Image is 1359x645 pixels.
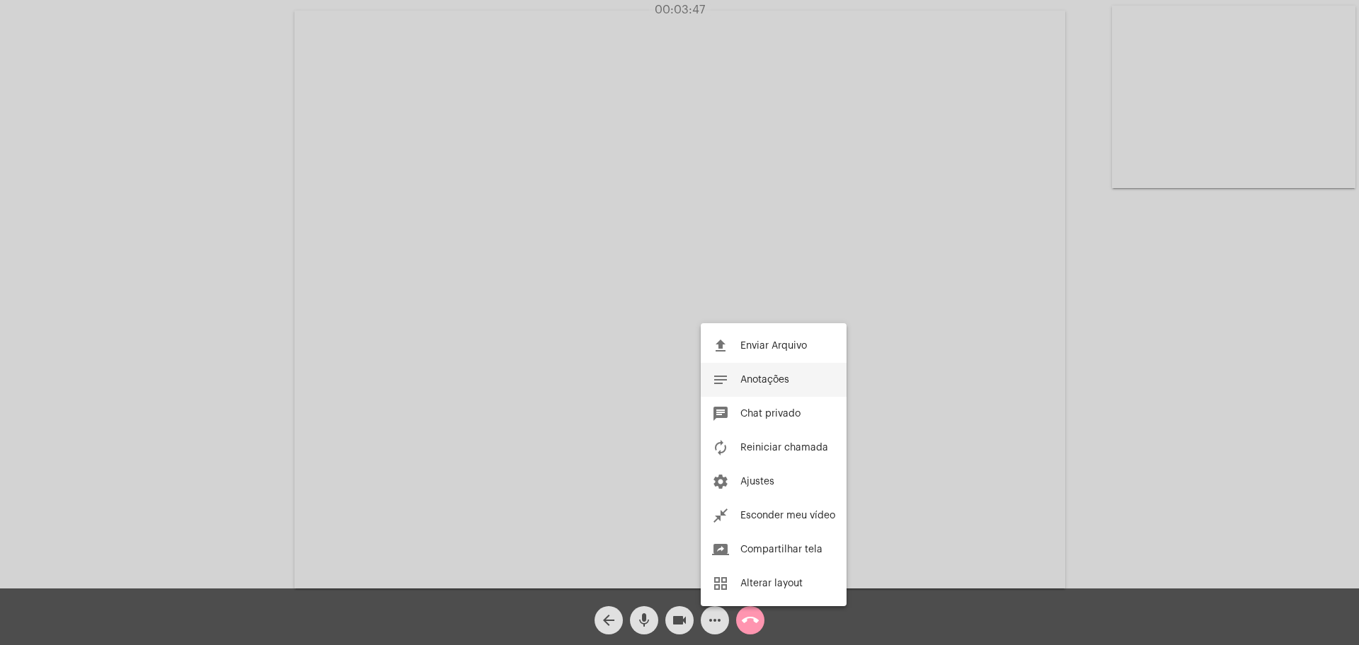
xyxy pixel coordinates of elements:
mat-icon: file_upload [712,337,729,354]
span: Reiniciar chamada [740,443,828,453]
mat-icon: notes [712,371,729,388]
mat-icon: settings [712,473,729,490]
span: Chat privado [740,409,801,419]
span: Enviar Arquivo [740,341,807,351]
mat-icon: close_fullscreen [712,507,729,524]
span: Ajustes [740,477,774,487]
mat-icon: grid_view [712,575,729,592]
span: Anotações [740,375,789,385]
mat-icon: autorenew [712,439,729,456]
span: Esconder meu vídeo [740,511,835,521]
span: Alterar layout [740,579,803,588]
mat-icon: screen_share [712,541,729,558]
span: Compartilhar tela [740,545,822,554]
mat-icon: chat [712,405,729,422]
